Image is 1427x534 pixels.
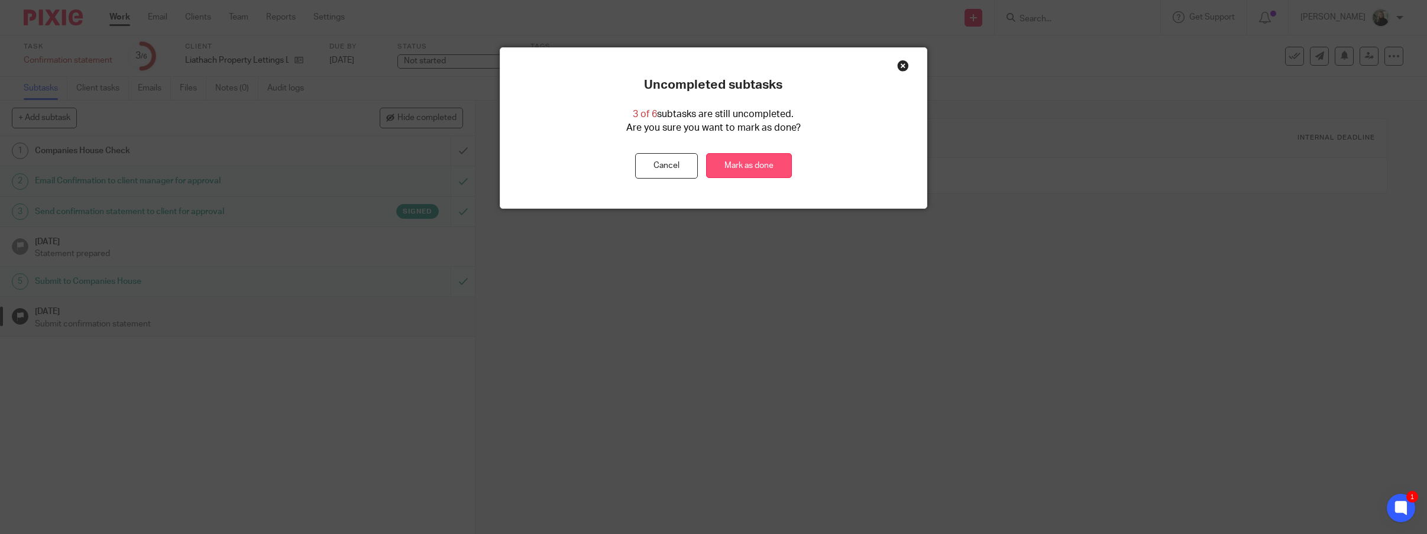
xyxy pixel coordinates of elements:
[1406,491,1418,503] div: 1
[644,77,782,93] p: Uncompleted subtasks
[897,60,909,72] div: Close this dialog window
[635,153,698,179] button: Cancel
[633,109,657,119] span: 3 of 6
[633,108,794,121] p: subtasks are still uncompleted.
[706,153,792,179] a: Mark as done
[626,121,801,135] p: Are you sure you want to mark as done?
